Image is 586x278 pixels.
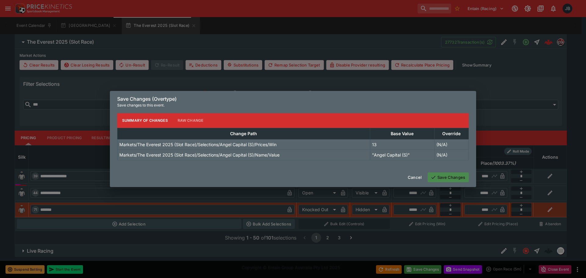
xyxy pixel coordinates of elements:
button: Save Changes [428,172,469,182]
th: Override [434,128,468,139]
th: Base Value [370,128,434,139]
td: 13 [370,139,434,150]
td: (N/A) [434,139,468,150]
button: Cancel [404,172,425,182]
h6: Save Changes (Overtype) [117,96,469,102]
th: Change Path [118,128,370,139]
p: Markets/The Everest 2025 (Slot Race)/Selections/Angel Capital (S)/Prices/Win [119,141,277,148]
button: Summary of Changes [117,113,173,128]
p: Markets/The Everest 2025 (Slot Race)/Selections/Angel Capital (S)/Name/Value [119,152,280,158]
p: Save changes to this event. [117,102,469,108]
td: (N/A) [434,150,468,160]
button: Raw Change [173,113,208,128]
td: "Angel Capital (S)" [370,150,434,160]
